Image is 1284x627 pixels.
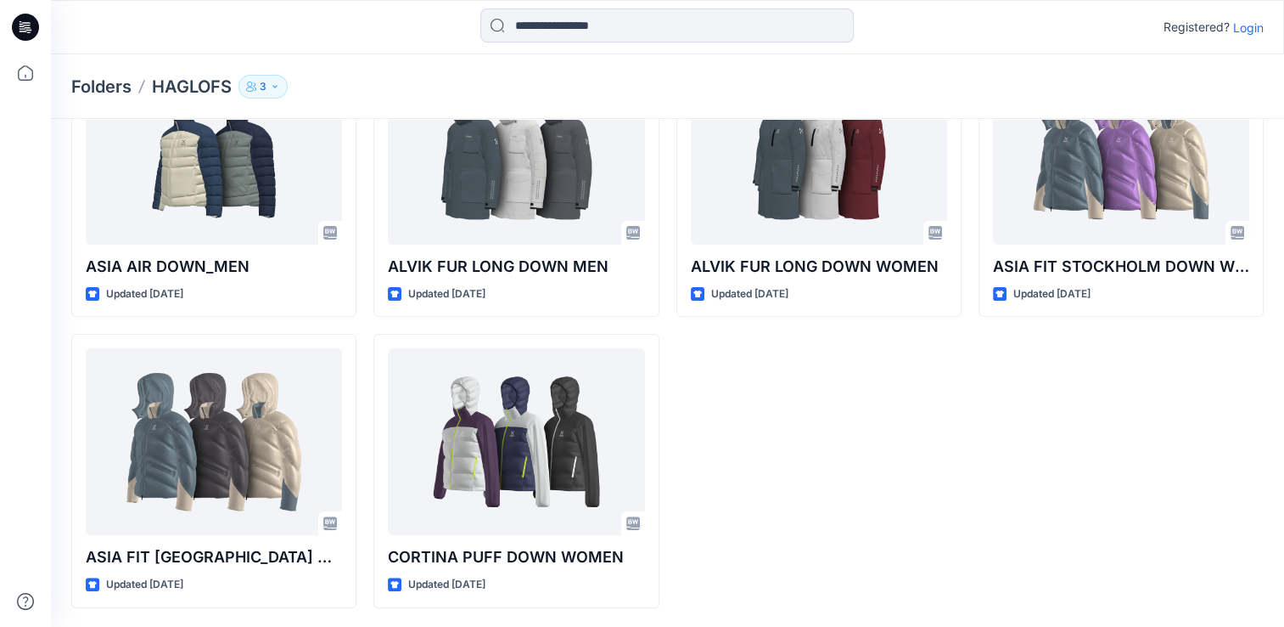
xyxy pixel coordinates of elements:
[106,576,183,594] p: Updated [DATE]
[1013,285,1091,303] p: Updated [DATE]
[86,58,342,245] a: ASIA AIR DOWN_MEN
[260,77,266,96] p: 3
[691,255,947,279] p: ALVIK FUR LONG DOWN WOMEN
[86,348,342,535] a: ASIA FIT STOCKHOLM DOWN MEN
[106,285,183,303] p: Updated [DATE]
[152,75,232,99] p: HAGLOFS
[408,576,485,594] p: Updated [DATE]
[993,255,1249,279] p: ASIA FIT STOCKHOLM DOWN WOMEN
[388,255,644,279] p: ALVIK FUR LONG DOWN MEN
[238,75,288,99] button: 3
[1163,17,1230,37] p: Registered?
[86,255,342,279] p: ASIA AIR DOWN_MEN
[711,285,788,303] p: Updated [DATE]
[86,545,342,569] p: ASIA FIT [GEOGRAPHIC_DATA] DOWN MEN
[691,58,947,245] a: ALVIK FUR LONG DOWN WOMEN
[408,285,485,303] p: Updated [DATE]
[993,58,1249,245] a: ASIA FIT STOCKHOLM DOWN WOMEN
[388,58,644,245] a: ALVIK FUR LONG DOWN MEN
[71,75,132,99] a: Folders
[388,545,644,569] p: CORTINA PUFF DOWN WOMEN
[1233,19,1264,37] p: Login
[388,348,644,535] a: CORTINA PUFF DOWN WOMEN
